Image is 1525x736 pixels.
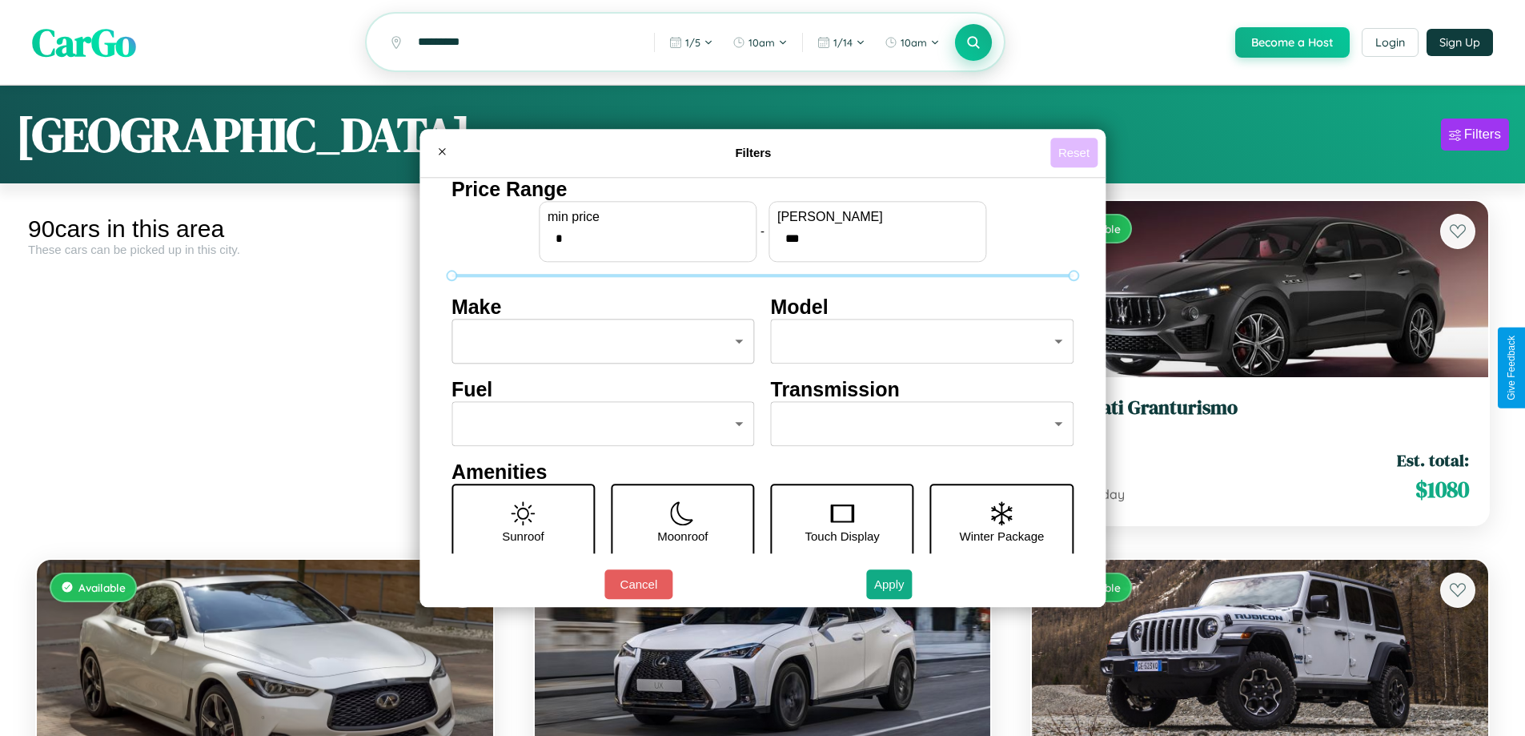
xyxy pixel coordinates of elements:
[960,525,1045,547] p: Winter Package
[604,569,672,599] button: Cancel
[451,178,1074,201] h4: Price Range
[28,243,502,256] div: These cars can be picked up in this city.
[901,36,927,49] span: 10am
[1415,473,1469,505] span: $ 1080
[657,525,708,547] p: Moonroof
[748,36,775,49] span: 10am
[1441,119,1509,151] button: Filters
[1464,127,1501,143] div: Filters
[1427,29,1493,56] button: Sign Up
[1235,27,1350,58] button: Become a Host
[451,378,755,401] h4: Fuel
[1051,396,1469,420] h3: Maserati Granturismo
[548,210,748,224] label: min price
[1397,448,1469,472] span: Est. total:
[32,16,136,69] span: CarGo
[1051,396,1469,436] a: Maserati Granturismo2014
[28,215,502,243] div: 90 cars in this area
[451,296,755,319] h4: Make
[809,30,873,55] button: 1/14
[16,102,471,167] h1: [GEOGRAPHIC_DATA]
[1506,336,1517,400] div: Give Feedback
[78,581,126,594] span: Available
[451,461,1074,484] h4: Amenities
[777,210,977,224] label: [PERSON_NAME]
[833,36,853,49] span: 1 / 14
[1091,486,1125,502] span: / day
[760,220,765,242] p: -
[724,30,796,55] button: 10am
[805,525,879,547] p: Touch Display
[1362,28,1419,57] button: Login
[661,30,721,55] button: 1/5
[1050,138,1098,167] button: Reset
[502,525,544,547] p: Sunroof
[685,36,700,49] span: 1 / 5
[771,296,1074,319] h4: Model
[456,146,1050,159] h4: Filters
[866,569,913,599] button: Apply
[877,30,948,55] button: 10am
[771,378,1074,401] h4: Transmission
